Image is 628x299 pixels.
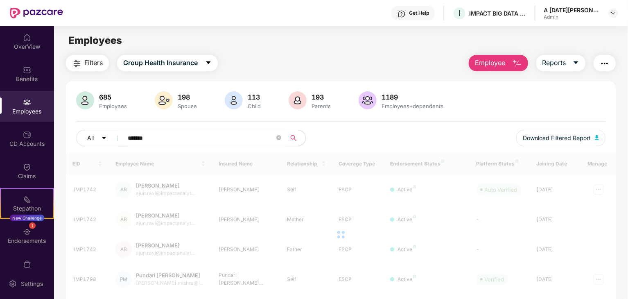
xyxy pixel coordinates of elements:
div: 685 [97,93,129,101]
img: svg+xml;base64,PHN2ZyB4bWxucz0iaHR0cDovL3d3dy53My5vcmcvMjAwMC9zdmciIHhtbG5zOnhsaW5rPSJodHRwOi8vd3... [512,59,522,68]
img: New Pazcare Logo [10,8,63,18]
img: svg+xml;base64,PHN2ZyB4bWxucz0iaHR0cDovL3d3dy53My5vcmcvMjAwMC9zdmciIHhtbG5zOnhsaW5rPSJodHRwOi8vd3... [155,91,173,109]
div: Settings [18,280,45,288]
div: Parents [310,103,332,109]
div: Employees+dependents [380,103,445,109]
img: svg+xml;base64,PHN2ZyBpZD0iQmVuZWZpdHMiIHhtbG5zPSJodHRwOi8vd3d3LnczLm9yZy8yMDAwL3N2ZyIgd2lkdGg9Ij... [23,66,31,74]
img: svg+xml;base64,PHN2ZyBpZD0iSGVscC0zMngzMiIgeG1sbnM9Imh0dHA6Ly93d3cudzMub3JnLzIwMDAvc3ZnIiB3aWR0aD... [398,10,406,18]
div: New Challenge [10,215,44,221]
button: Reportscaret-down [536,55,585,71]
div: 1189 [380,93,445,101]
button: Filters [66,55,109,71]
div: Get Help [409,10,429,16]
div: 193 [310,93,332,101]
span: Employees [68,34,122,46]
img: svg+xml;base64,PHN2ZyBpZD0iU2V0dGluZy0yMHgyMCIgeG1sbnM9Imh0dHA6Ly93d3cudzMub3JnLzIwMDAvc3ZnIiB3aW... [9,280,17,288]
img: svg+xml;base64,PHN2ZyB4bWxucz0iaHR0cDovL3d3dy53My5vcmcvMjAwMC9zdmciIHdpZHRoPSIyNCIgaGVpZ2h0PSIyNC... [600,59,610,68]
span: All [87,134,94,143]
img: svg+xml;base64,PHN2ZyBpZD0iQ0RfQWNjb3VudHMiIGRhdGEtbmFtZT0iQ0QgQWNjb3VudHMiIHhtbG5zPSJodHRwOi8vd3... [23,131,31,139]
img: svg+xml;base64,PHN2ZyBpZD0iTXlfT3JkZXJzIiBkYXRhLW5hbWU9Ik15IE9yZGVycyIgeG1sbnM9Imh0dHA6Ly93d3cudz... [23,260,31,268]
img: svg+xml;base64,PHN2ZyB4bWxucz0iaHR0cDovL3d3dy53My5vcmcvMjAwMC9zdmciIHhtbG5zOnhsaW5rPSJodHRwOi8vd3... [595,135,599,140]
img: svg+xml;base64,PHN2ZyBpZD0iRW5kb3JzZW1lbnRzIiB4bWxucz0iaHR0cDovL3d3dy53My5vcmcvMjAwMC9zdmciIHdpZH... [23,228,31,236]
span: Download Filtered Report [523,134,591,143]
img: svg+xml;base64,PHN2ZyBpZD0iRHJvcGRvd24tMzJ4MzIiIHhtbG5zPSJodHRwOi8vd3d3LnczLm9yZy8yMDAwL3N2ZyIgd2... [610,10,617,16]
span: Employee [475,58,506,68]
button: search [285,130,306,146]
span: search [285,135,301,141]
img: svg+xml;base64,PHN2ZyBpZD0iQ2xhaW0iIHhtbG5zPSJodHRwOi8vd3d3LnczLm9yZy8yMDAwL3N2ZyIgd2lkdGg9IjIwIi... [23,163,31,171]
img: svg+xml;base64,PHN2ZyBpZD0iRW1wbG95ZWVzIiB4bWxucz0iaHR0cDovL3d3dy53My5vcmcvMjAwMC9zdmciIHdpZHRoPS... [23,98,31,106]
div: Stepathon [1,204,53,213]
button: Employee [469,55,528,71]
span: Group Health Insurance [123,58,198,68]
div: Admin [544,14,601,20]
div: Child [246,103,262,109]
div: Spouse [176,103,199,109]
div: IMPACT BIG DATA ANALYSIS PRIVATE LIMITED [469,9,526,17]
span: caret-down [205,59,212,67]
button: Group Health Insurancecaret-down [117,55,218,71]
div: 1 [29,222,36,229]
div: A [DATE][PERSON_NAME] [544,6,601,14]
img: svg+xml;base64,PHN2ZyBpZD0iSG9tZSIgeG1sbnM9Imh0dHA6Ly93d3cudzMub3JnLzIwMDAvc3ZnIiB3aWR0aD0iMjAiIG... [23,34,31,42]
button: Allcaret-down [76,130,126,146]
img: svg+xml;base64,PHN2ZyB4bWxucz0iaHR0cDovL3d3dy53My5vcmcvMjAwMC9zdmciIHhtbG5zOnhsaW5rPSJodHRwOi8vd3... [289,91,307,109]
span: Reports [542,58,566,68]
span: caret-down [573,59,579,67]
span: close-circle [276,134,281,142]
button: Download Filtered Report [516,130,605,146]
div: Employees [97,103,129,109]
img: svg+xml;base64,PHN2ZyB4bWxucz0iaHR0cDovL3d3dy53My5vcmcvMjAwMC9zdmciIHhtbG5zOnhsaW5rPSJodHRwOi8vd3... [359,91,377,109]
img: svg+xml;base64,PHN2ZyB4bWxucz0iaHR0cDovL3d3dy53My5vcmcvMjAwMC9zdmciIHhtbG5zOnhsaW5rPSJodHRwOi8vd3... [225,91,243,109]
img: svg+xml;base64,PHN2ZyB4bWxucz0iaHR0cDovL3d3dy53My5vcmcvMjAwMC9zdmciIHdpZHRoPSIyNCIgaGVpZ2h0PSIyNC... [72,59,82,68]
div: 113 [246,93,262,101]
span: Filters [84,58,103,68]
img: svg+xml;base64,PHN2ZyB4bWxucz0iaHR0cDovL3d3dy53My5vcmcvMjAwMC9zdmciIHhtbG5zOnhsaW5rPSJodHRwOi8vd3... [76,91,94,109]
span: I [459,8,461,18]
span: close-circle [276,135,281,140]
div: 198 [176,93,199,101]
span: caret-down [101,135,107,142]
img: svg+xml;base64,PHN2ZyB4bWxucz0iaHR0cDovL3d3dy53My5vcmcvMjAwMC9zdmciIHdpZHRoPSIyMSIgaGVpZ2h0PSIyMC... [23,195,31,204]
